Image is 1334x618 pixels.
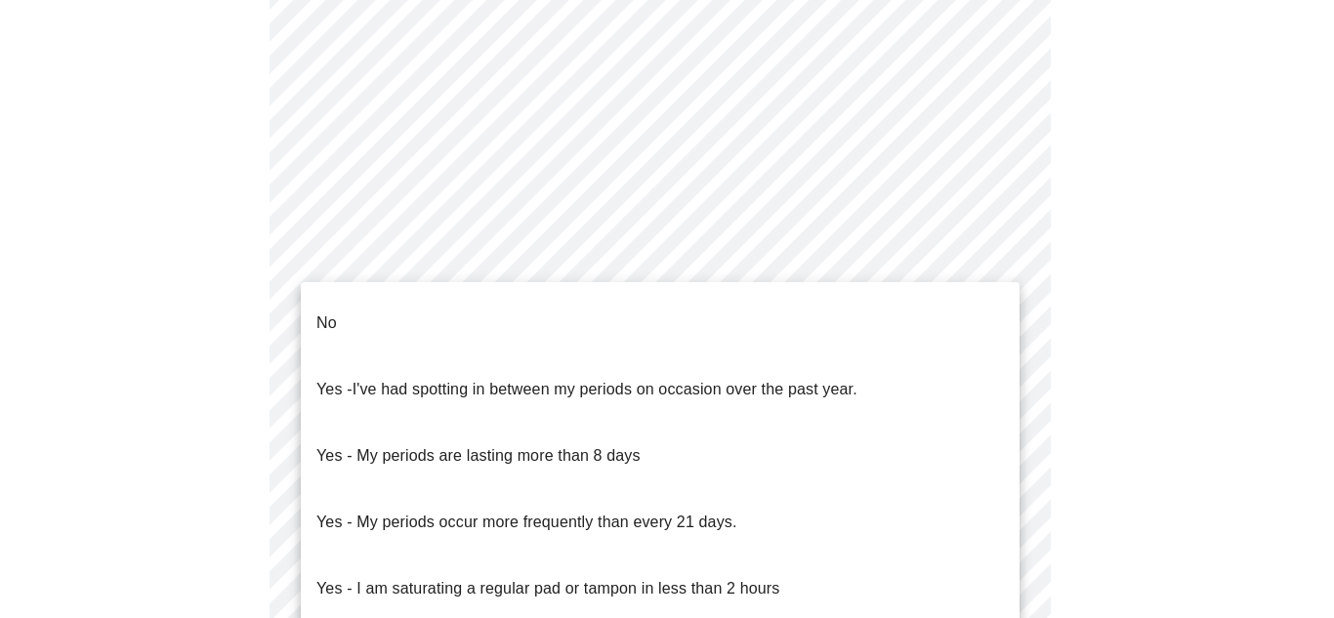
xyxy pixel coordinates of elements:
[316,311,337,335] p: No
[353,381,857,397] span: I've had spotting in between my periods on occasion over the past year.
[316,511,737,534] p: Yes - My periods occur more frequently than every 21 days.
[316,378,857,401] p: Yes -
[316,444,641,468] p: Yes - My periods are lasting more than 8 days
[316,577,779,600] p: Yes - I am saturating a regular pad or tampon in less than 2 hours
